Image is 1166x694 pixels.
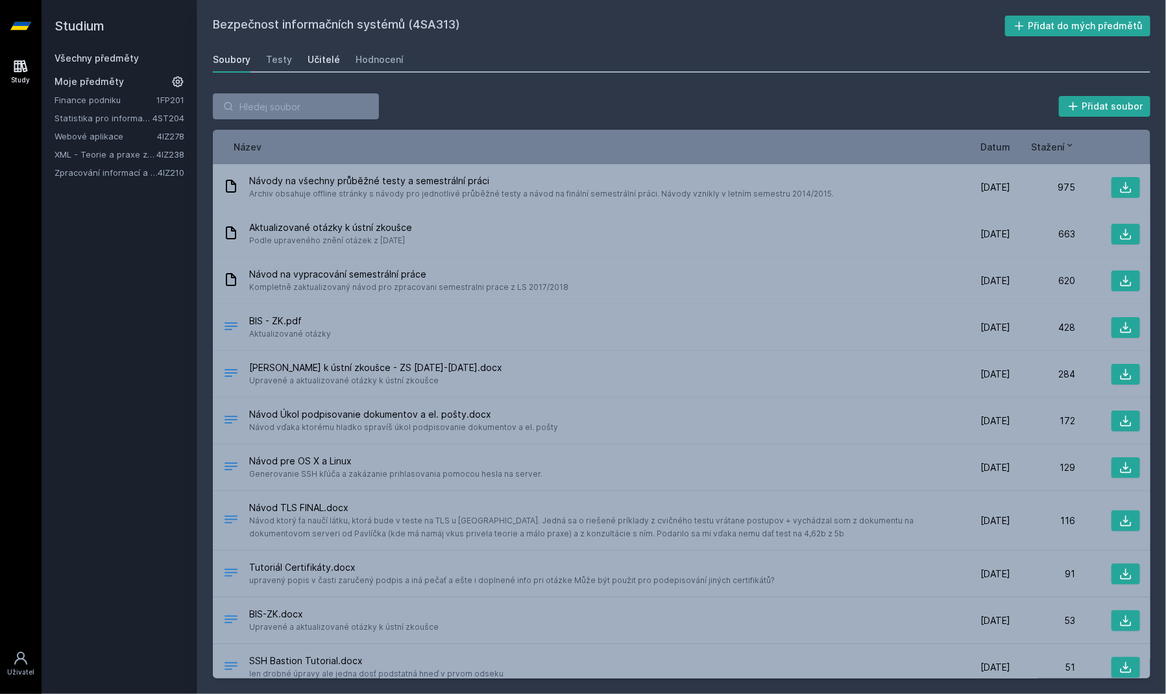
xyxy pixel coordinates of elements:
span: Návod Úkol podpisovanie dokumentov a el. pošty.docx [249,408,558,421]
div: DOCX [223,658,239,677]
div: DOCX [223,365,239,384]
div: 620 [1010,274,1075,287]
span: [PERSON_NAME] k ústní zkoušce - ZS [DATE]-[DATE].docx [249,361,502,374]
span: [DATE] [980,321,1010,334]
a: Study [3,52,39,91]
a: Finance podniku [55,93,156,106]
button: Stažení [1031,140,1075,154]
div: 663 [1010,228,1075,241]
div: DOCX [223,612,239,630]
a: Uživatel [3,644,39,684]
a: Webové aplikace [55,130,157,143]
span: Aktualizované otázky k ústní zkoušce [249,221,412,234]
span: Podle upraveného znění otázek z [DATE] [249,234,412,247]
span: [DATE] [980,568,1010,580]
div: DOCX [223,565,239,584]
a: 4IZ278 [157,131,184,141]
span: Archiv obsahuje offline stránky s návody pro jednotlivé průběžné testy a návod na finální semestr... [249,187,834,200]
div: .DOCX [223,459,239,477]
div: 51 [1010,661,1075,674]
span: len drobné úpravy ale jedna dosť podstatná hneď v prvom odseku [249,667,504,680]
a: 4IZ210 [158,167,184,178]
span: Návod pre OS X a Linux [249,455,542,468]
span: Upravené a aktualizované otázky k ústní zkoušce [249,621,439,634]
button: Datum [980,140,1010,154]
a: Soubory [213,47,250,73]
h2: Bezpečnost informačních systémů (4SA313) [213,16,1005,36]
a: Zpracování informací a znalostí [55,166,158,179]
a: 4IZ238 [156,149,184,160]
span: Návod TLS FINAL.docx [249,501,940,514]
button: Název [234,140,261,154]
div: Soubory [213,53,250,66]
span: Moje předměty [55,75,124,88]
div: Hodnocení [356,53,404,66]
span: [DATE] [980,514,1010,527]
span: upravený popis v časti zaručený podpis a iná pečať a ešte i doplnené info pri otázke Může být pou... [249,574,775,587]
div: 284 [1010,368,1075,381]
a: XML - Teorie a praxe značkovacích jazyků [55,148,156,161]
div: DOCX [223,512,239,531]
span: Stažení [1031,140,1065,154]
span: [DATE] [980,461,1010,474]
span: BIS-ZK.docx [249,608,439,621]
input: Hledej soubor [213,93,379,119]
span: Kompletně zaktualizovaný návod pro zpracovani semestralni prace z LS 2017/2018 [249,281,568,294]
a: Testy [266,47,292,73]
a: Učitelé [308,47,340,73]
span: Aktualizované otázky [249,328,331,341]
button: Přidat soubor [1059,96,1151,117]
div: DOCX [223,412,239,431]
a: Statistika pro informatiky [55,112,152,125]
span: [DATE] [980,274,1010,287]
span: [DATE] [980,661,1010,674]
span: [DATE] [980,414,1010,427]
span: SSH Bastion Tutorial.docx [249,654,504,667]
a: 1FP201 [156,95,184,105]
div: Učitelé [308,53,340,66]
span: BIS - ZK.pdf [249,315,331,328]
span: [DATE] [980,614,1010,627]
span: [DATE] [980,368,1010,381]
div: Study [12,75,30,85]
div: 91 [1010,568,1075,580]
span: Návod na vypracování semestrální práce [249,268,568,281]
span: Generovanie SSH kľúča a zakázanie prihlasovania pomocou hesla na server. [249,468,542,481]
span: [DATE] [980,181,1010,194]
div: 53 [1010,614,1075,627]
div: 116 [1010,514,1075,527]
div: Uživatel [7,667,34,677]
button: Přidat do mých předmětů [1005,16,1151,36]
div: Testy [266,53,292,66]
div: PDF [223,318,239,337]
div: 172 [1010,414,1075,427]
span: Upravené a aktualizované otázky k ústní zkoušce [249,374,502,387]
div: 975 [1010,181,1075,194]
a: 4ST204 [152,113,184,123]
span: Návod ktorý ťa naučí látku, ktorá bude v teste na TLS u [GEOGRAPHIC_DATA]. Jedná sa o riešené prí... [249,514,940,540]
div: 428 [1010,321,1075,334]
span: Návody na všechny průběžné testy a semestrální práci [249,174,834,187]
div: 129 [1010,461,1075,474]
a: Hodnocení [356,47,404,73]
span: [DATE] [980,228,1010,241]
a: Všechny předměty [55,53,139,64]
span: Tutoriál Certifikáty.docx [249,561,775,574]
span: Návod vďaka ktorému hladko spravíš úkol podpisovanie dokumentov a el. pošty [249,421,558,434]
